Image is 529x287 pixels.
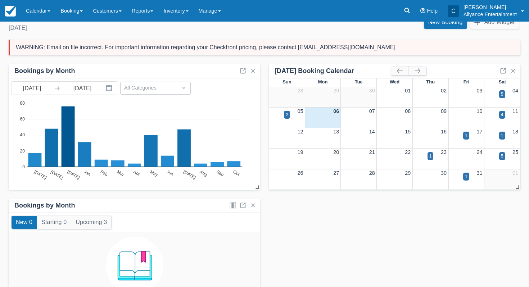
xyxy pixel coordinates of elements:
[426,79,435,85] span: Thu
[465,173,467,180] div: 1
[501,91,503,97] div: 5
[405,170,411,176] a: 29
[476,170,482,176] a: 31
[501,111,503,118] div: 4
[465,132,467,139] div: 1
[476,129,482,135] a: 17
[501,132,503,139] div: 1
[476,149,482,155] a: 24
[37,216,71,229] button: Starting 0
[441,88,447,94] a: 02
[512,129,518,135] a: 18
[464,11,517,18] p: Allyance Entertainment
[333,170,339,176] a: 27
[12,82,52,95] input: Start Date
[405,149,411,155] a: 22
[405,108,411,114] a: 08
[369,170,375,176] a: 28
[512,108,518,114] a: 11
[441,170,447,176] a: 30
[512,88,518,94] a: 04
[424,16,467,29] a: New Booking
[333,149,339,155] a: 20
[476,108,482,114] a: 10
[355,79,363,85] span: Tue
[448,5,459,17] div: C
[5,6,16,17] img: checkfront-main-nav-mini-logo.png
[282,79,291,85] span: Sun
[275,67,391,75] div: [DATE] Booking Calendar
[464,79,470,85] span: Fri
[298,170,303,176] a: 26
[405,129,411,135] a: 15
[180,84,187,91] span: Dropdown icon
[405,88,411,94] a: 01
[103,82,117,95] button: Interact with the calendar and add the check-in date for your trip.
[499,79,506,85] span: Sat
[512,149,518,155] a: 25
[470,16,519,29] button: Add Widget
[427,8,438,14] span: Help
[369,88,375,94] a: 30
[16,44,395,51] div: WARNING: Email on file incorrect. For important information regarding your Checkfront pricing, pl...
[512,170,518,176] a: 01
[298,129,303,135] a: 12
[298,149,303,155] a: 19
[14,67,75,75] div: Bookings by Month
[441,149,447,155] a: 23
[369,149,375,155] a: 21
[464,4,517,11] p: [PERSON_NAME]
[420,8,425,13] i: Help
[12,216,37,229] button: New 0
[441,108,447,114] a: 09
[14,201,75,210] div: Bookings by Month
[333,88,339,94] a: 29
[369,108,375,114] a: 07
[441,129,447,135] a: 16
[298,108,303,114] a: 05
[369,129,375,135] a: 14
[390,79,399,85] span: Wed
[476,88,482,94] a: 03
[501,153,503,159] div: 5
[62,82,103,95] input: End Date
[333,129,339,135] a: 13
[9,24,259,32] div: [DATE]
[318,79,328,85] span: Mon
[298,88,303,94] a: 28
[286,111,288,118] div: 2
[333,108,339,114] a: 06
[71,216,111,229] button: Upcoming 3
[429,153,432,159] div: 1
